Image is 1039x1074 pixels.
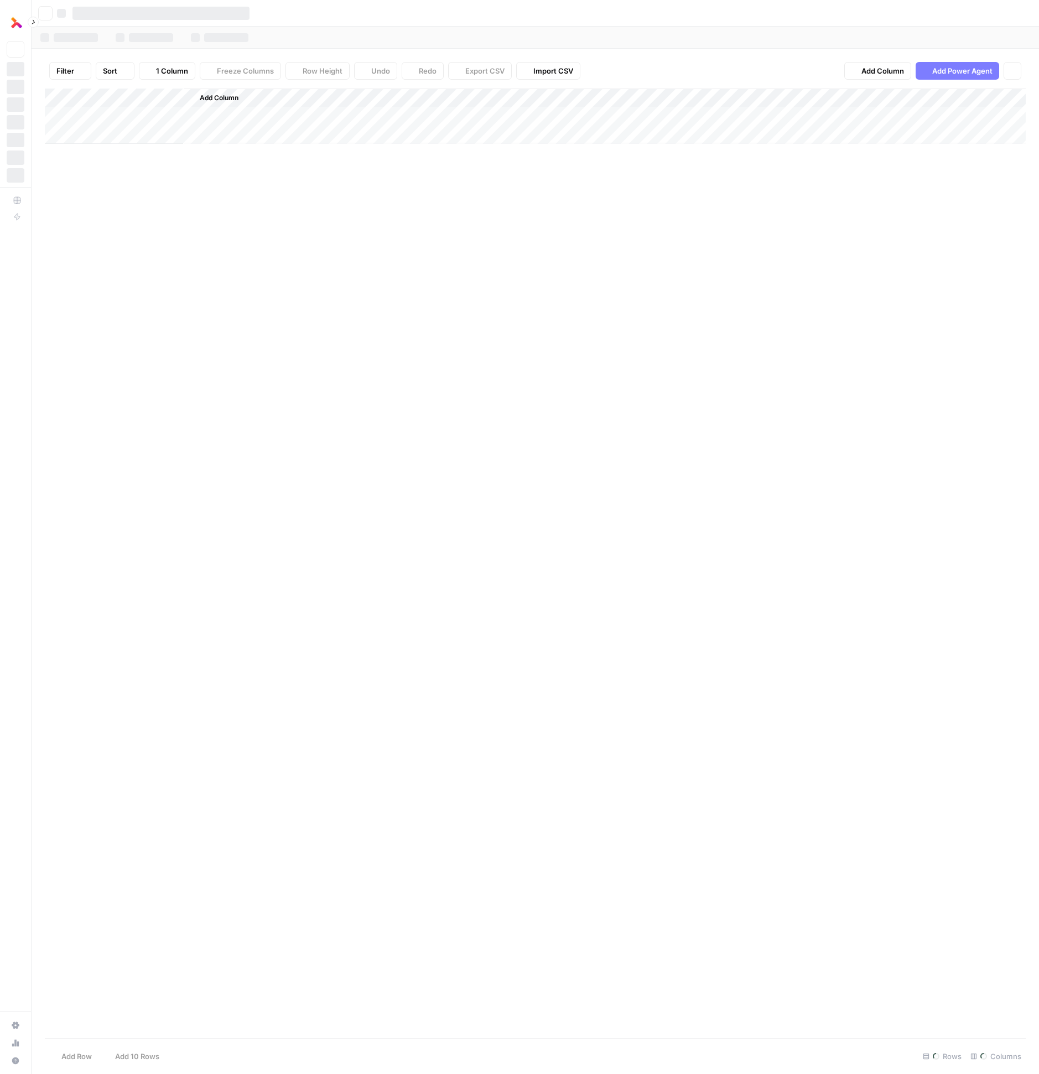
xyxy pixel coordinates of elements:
button: Help + Support [7,1052,24,1070]
span: Add Row [61,1051,92,1062]
button: Import CSV [516,62,580,80]
button: Add Column [844,62,911,80]
button: Export CSV [448,62,512,80]
span: Import CSV [533,65,573,76]
a: Settings [7,1016,24,1034]
span: Export CSV [465,65,505,76]
span: Add Power Agent [932,65,993,76]
button: Redo [402,62,444,80]
button: Add Power Agent [916,62,999,80]
button: Add Row [45,1047,98,1065]
span: Sort [103,65,117,76]
span: Redo [419,65,437,76]
div: Columns [966,1047,1026,1065]
button: Workspace: Thoughtful AI Content Engine [7,9,24,37]
button: Freeze Columns [200,62,281,80]
span: Filter [56,65,74,76]
div: Rows [918,1047,966,1065]
button: Undo [354,62,397,80]
span: Freeze Columns [217,65,274,76]
button: Sort [96,62,134,80]
span: Add 10 Rows [115,1051,159,1062]
span: Row Height [303,65,342,76]
span: Undo [371,65,390,76]
span: 1 Column [156,65,188,76]
button: Add 10 Rows [98,1047,166,1065]
button: Filter [49,62,91,80]
button: Row Height [285,62,350,80]
img: Thoughtful AI Content Engine Logo [7,13,27,33]
button: 1 Column [139,62,195,80]
a: Usage [7,1034,24,1052]
span: Add Column [861,65,904,76]
span: Add Column [200,93,238,103]
button: Add Column [185,91,243,105]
